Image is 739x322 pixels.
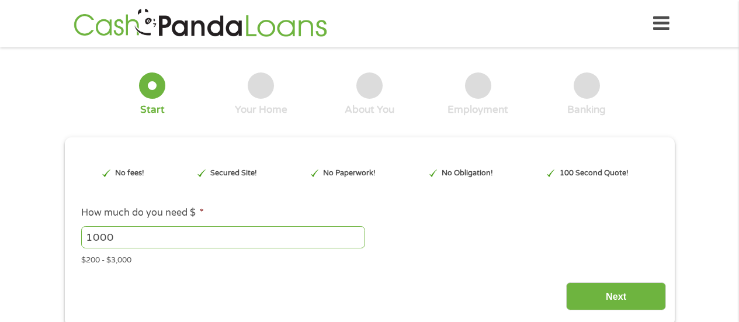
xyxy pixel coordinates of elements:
[81,207,204,219] label: How much do you need $
[447,103,508,116] div: Employment
[345,103,394,116] div: About You
[210,168,257,179] p: Secured Site!
[81,251,657,266] div: $200 - $3,000
[140,103,165,116] div: Start
[115,168,144,179] p: No fees!
[566,282,666,311] input: Next
[70,7,331,40] img: GetLoanNow Logo
[235,103,287,116] div: Your Home
[567,103,606,116] div: Banking
[323,168,376,179] p: No Paperwork!
[560,168,629,179] p: 100 Second Quote!
[442,168,493,179] p: No Obligation!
